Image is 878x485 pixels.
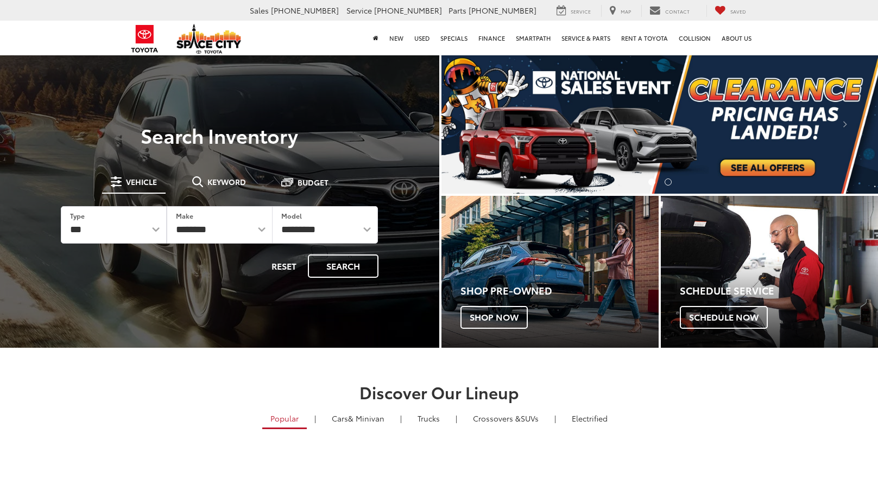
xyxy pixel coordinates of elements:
img: Space City Toyota [176,24,242,54]
li: Go to slide number 2. [665,178,672,186]
li: | [397,413,405,424]
a: Trucks [409,409,448,427]
span: [PHONE_NUMBER] [271,5,339,16]
li: | [312,413,319,424]
button: Search [308,254,378,278]
button: Click to view previous picture. [441,76,507,172]
a: Used [409,21,435,55]
button: Reset [262,254,306,278]
a: Electrified [564,409,616,427]
h4: Shop Pre-Owned [460,285,659,296]
a: Specials [435,21,473,55]
span: Crossovers & [473,413,521,424]
span: Shop Now [460,306,528,329]
span: Vehicle [126,178,157,186]
a: Service [548,5,599,17]
span: Saved [730,8,746,15]
a: Cars [324,409,393,427]
h4: Schedule Service [680,285,878,296]
li: | [453,413,460,424]
h3: Search Inventory [46,124,394,146]
span: [PHONE_NUMBER] [374,5,442,16]
span: Contact [665,8,690,15]
h2: Discover Our Lineup [56,383,822,401]
a: Schedule Service Schedule Now [661,196,878,348]
button: Click to view next picture. [812,76,878,172]
div: Toyota [661,196,878,348]
a: About Us [716,21,757,55]
a: Service & Parts [556,21,616,55]
a: SUVs [465,409,547,427]
label: Make [176,211,193,220]
a: New [384,21,409,55]
span: Parts [449,5,466,16]
a: Contact [641,5,698,17]
img: Toyota [124,21,165,56]
span: & Minivan [348,413,384,424]
div: Toyota [441,196,659,348]
span: Service [346,5,372,16]
a: Shop Pre-Owned Shop Now [441,196,659,348]
li: Go to slide number 1. [648,178,655,186]
a: Rent a Toyota [616,21,673,55]
a: Popular [262,409,307,429]
span: Schedule Now [680,306,768,329]
a: Collision [673,21,716,55]
span: [PHONE_NUMBER] [469,5,536,16]
span: Sales [250,5,269,16]
a: Home [368,21,384,55]
span: Keyword [207,178,246,186]
li: | [552,413,559,424]
a: Map [601,5,639,17]
span: Budget [298,178,329,186]
label: Model [281,211,302,220]
a: Finance [473,21,510,55]
span: Map [621,8,631,15]
span: Service [571,8,591,15]
a: My Saved Vehicles [706,5,754,17]
label: Type [70,211,85,220]
a: SmartPath [510,21,556,55]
